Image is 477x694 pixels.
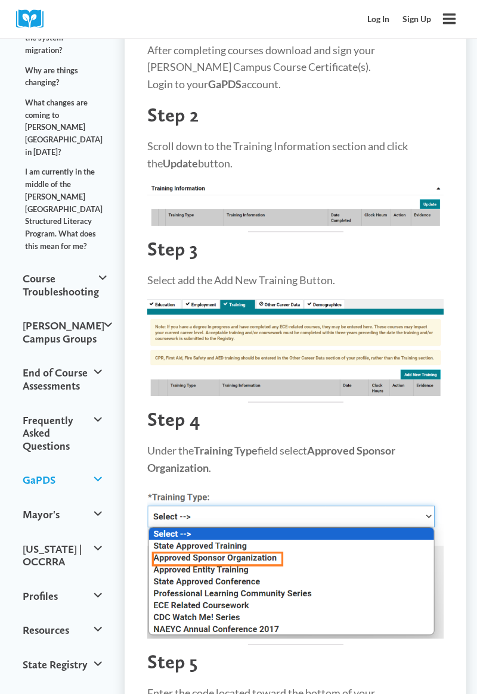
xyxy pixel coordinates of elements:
[17,356,107,403] button: End of Course Assessments
[147,104,444,127] h2: Step 2
[17,92,107,162] a: What changes are coming to [PERSON_NAME][GEOGRAPHIC_DATA] in [DATE]?
[147,442,444,477] p: Under the field select .
[147,651,444,674] h2: Step 5
[17,613,107,648] button: Resources
[361,8,397,30] a: Log In
[147,138,444,172] p: Scroll down to the Training Information section and click the button.
[17,579,107,614] button: Profiles
[17,403,107,463] button: Frequently Asked Questions
[147,238,444,261] h2: Step 3
[17,648,107,682] button: State Registry
[17,262,107,309] button: Course Troubleshooting
[438,7,461,30] button: Open menu
[147,42,444,93] p: After completing courses download and sign your [PERSON_NAME] Campus Course Certificate(s). Login...
[17,463,107,497] button: GaPDS
[147,408,444,431] h2: Step 4
[194,444,258,457] strong: Training Type
[16,10,52,28] img: Cox Campus
[147,272,444,289] p: Select add the Add New Training Button.
[208,77,241,91] strong: GaPDS
[17,309,107,356] button: [PERSON_NAME] Campus Groups
[17,162,107,256] a: I am currently in the middle of the [PERSON_NAME][GEOGRAPHIC_DATA] Structured Literacy Program. W...
[17,532,107,579] button: [US_STATE] | OCCRRA
[163,157,198,170] strong: Update
[147,444,395,474] strong: Approved Sponsor Organization
[17,497,107,532] button: Mayor's
[396,8,438,30] a: Sign Up
[17,60,107,92] a: Why are things changing?
[361,8,438,30] nav: Secondary Mobile Navigation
